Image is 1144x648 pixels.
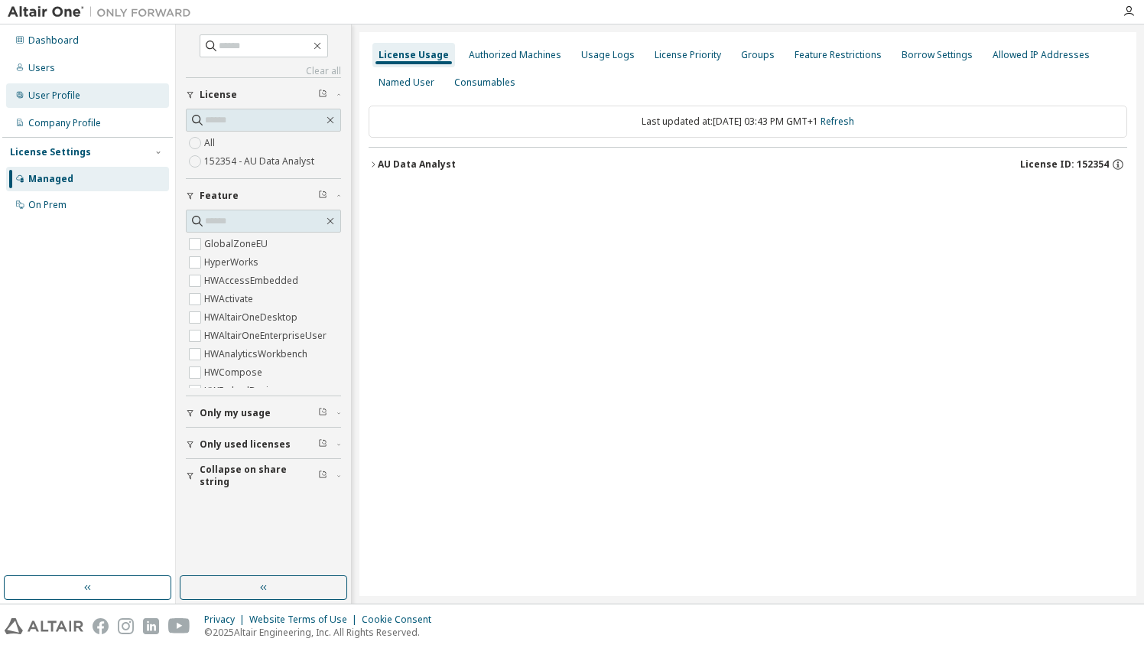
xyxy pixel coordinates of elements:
label: HWAltairOneEnterpriseUser [204,327,330,345]
div: License Usage [379,49,449,61]
label: 152354 - AU Data Analyst [204,152,317,171]
a: Clear all [186,65,341,77]
div: Feature Restrictions [795,49,882,61]
button: Only used licenses [186,428,341,461]
div: On Prem [28,199,67,211]
img: altair_logo.svg [5,618,83,634]
div: AU Data Analyst [378,158,456,171]
span: License [200,89,237,101]
label: HWAnalyticsWorkbench [204,345,310,363]
span: License ID: 152354 [1020,158,1109,171]
span: Only used licenses [200,438,291,451]
span: Clear filter [318,438,327,451]
div: Allowed IP Addresses [993,49,1090,61]
label: HWActivate [204,290,256,308]
span: Clear filter [318,407,327,419]
label: HWEmbedBasic [204,382,276,400]
div: Users [28,62,55,74]
button: Feature [186,179,341,213]
div: Last updated at: [DATE] 03:43 PM GMT+1 [369,106,1127,138]
img: instagram.svg [118,618,134,634]
span: Clear filter [318,470,327,482]
div: Named User [379,77,434,89]
div: User Profile [28,90,80,102]
img: facebook.svg [93,618,109,634]
span: Collapse on share string [200,464,318,488]
label: All [204,134,218,152]
p: © 2025 Altair Engineering, Inc. All Rights Reserved. [204,626,440,639]
div: Website Terms of Use [249,614,362,626]
img: linkedin.svg [143,618,159,634]
div: Authorized Machines [469,49,561,61]
div: Usage Logs [581,49,635,61]
span: Clear filter [318,89,327,101]
label: HWAccessEmbedded [204,272,301,290]
span: Clear filter [318,190,327,202]
img: Altair One [8,5,199,20]
span: Only my usage [200,407,271,419]
div: Privacy [204,614,249,626]
div: Borrow Settings [902,49,973,61]
label: HWAltairOneDesktop [204,308,301,327]
label: GlobalZoneEU [204,235,271,253]
button: Only my usage [186,396,341,430]
div: License Priority [655,49,721,61]
a: Refresh [821,115,854,128]
label: HWCompose [204,363,265,382]
span: Feature [200,190,239,202]
div: Managed [28,173,73,185]
div: Dashboard [28,34,79,47]
div: License Settings [10,146,91,158]
div: Company Profile [28,117,101,129]
button: Collapse on share string [186,459,341,493]
button: License [186,78,341,112]
div: Groups [741,49,775,61]
img: youtube.svg [168,618,190,634]
button: AU Data AnalystLicense ID: 152354 [369,148,1127,181]
div: Consumables [454,77,515,89]
label: HyperWorks [204,253,262,272]
div: Cookie Consent [362,614,440,626]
